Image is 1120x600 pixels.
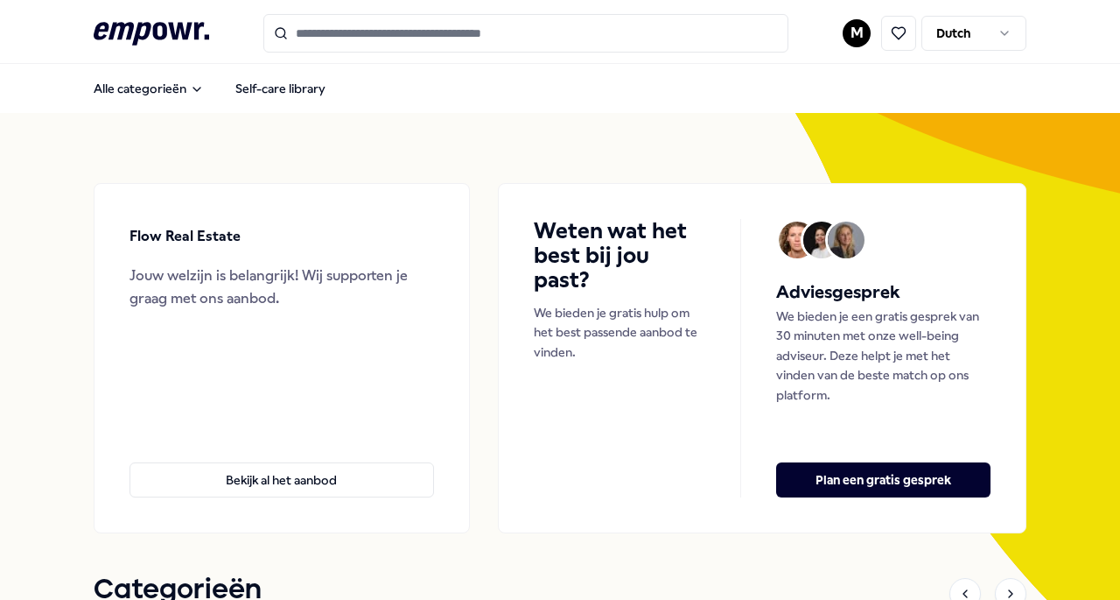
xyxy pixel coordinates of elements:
[129,462,434,498] button: Bekijk al het aanbod
[263,14,788,53] input: Search for products, categories or subcategories
[129,225,241,248] p: Flow Real Estate
[776,279,990,307] h5: Adviesgesprek
[80,71,218,106] button: Alle categorieën
[843,19,871,47] button: M
[129,434,434,498] a: Bekijk al het aanbod
[779,222,815,258] img: Avatar
[534,303,705,362] p: We bieden je gratis hulp om het best passende aanbod te vinden.
[534,219,705,293] h4: Weten wat het best bij jou past?
[803,222,840,258] img: Avatar
[129,265,434,309] div: Jouw welzijn is belangrijk! Wij supporten je graag met ons aanbod.
[776,307,990,405] p: We bieden je een gratis gesprek van 30 minuten met onze well-being adviseur. Deze helpt je met he...
[776,462,990,498] button: Plan een gratis gesprek
[828,222,864,258] img: Avatar
[221,71,339,106] a: Self-care library
[80,71,339,106] nav: Main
